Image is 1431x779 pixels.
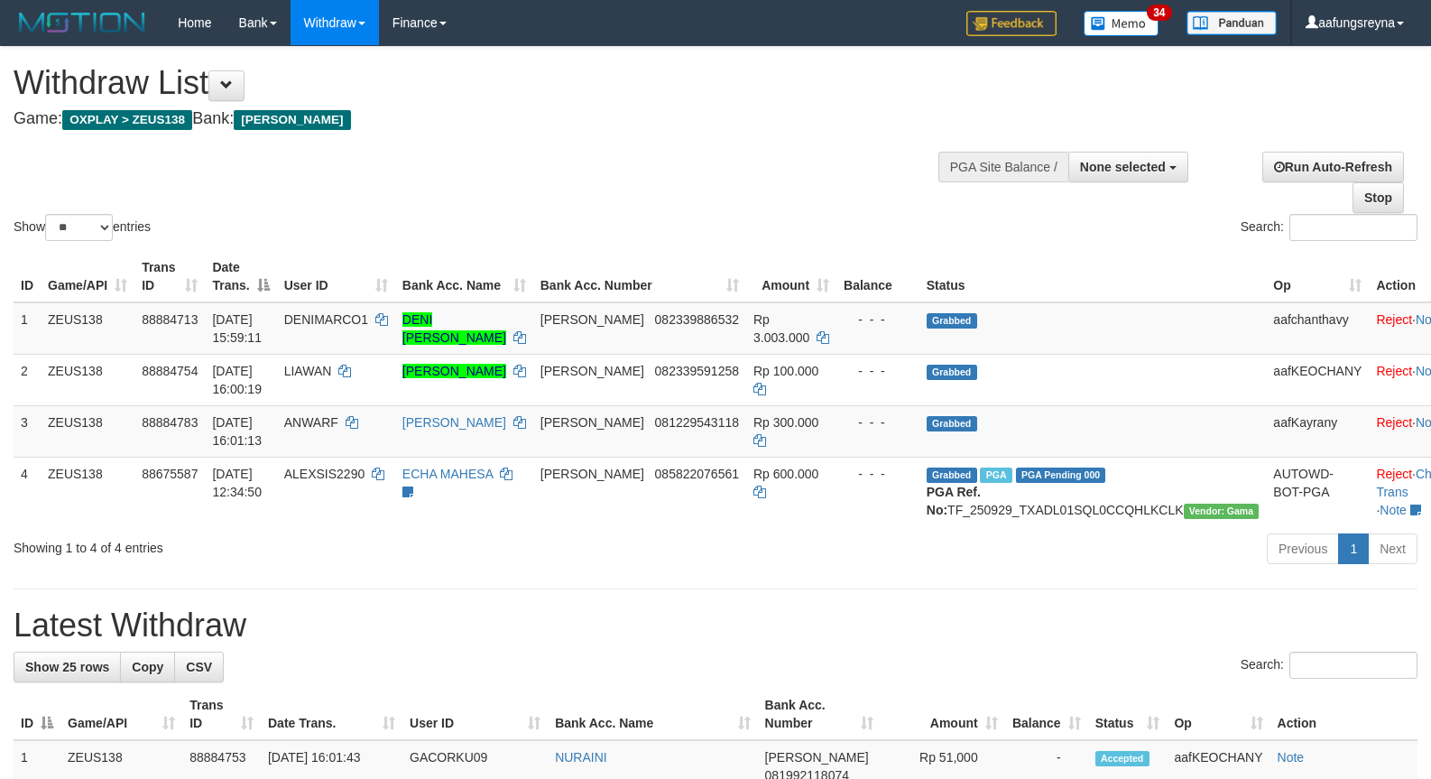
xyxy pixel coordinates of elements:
th: Bank Acc. Name: activate to sort column ascending [395,251,533,302]
span: Grabbed [927,416,977,431]
td: ZEUS138 [41,457,134,526]
button: None selected [1068,152,1188,182]
a: [PERSON_NAME] [402,415,506,430]
span: [DATE] 12:34:50 [212,467,262,499]
span: PGA Pending [1016,468,1106,483]
td: 3 [14,405,41,457]
th: Game/API: activate to sort column ascending [60,689,182,740]
span: Rp 3.003.000 [753,312,809,345]
label: Search: [1241,652,1417,679]
span: [DATE] 16:00:19 [212,364,262,396]
h4: Game: Bank: [14,110,936,128]
th: Bank Acc. Number: activate to sort column ascending [758,689,882,740]
td: ZEUS138 [41,354,134,405]
span: [PERSON_NAME] [540,312,644,327]
a: Note [1380,503,1407,517]
td: 1 [14,302,41,355]
th: Op: activate to sort column ascending [1266,251,1369,302]
th: Game/API: activate to sort column ascending [41,251,134,302]
span: Grabbed [927,365,977,380]
span: [PERSON_NAME] [540,415,644,430]
label: Show entries [14,214,151,241]
a: Reject [1376,364,1412,378]
span: Copy 085822076561 to clipboard [655,467,739,481]
a: Copy [120,652,175,682]
img: panduan.png [1186,11,1277,35]
img: Button%20Memo.svg [1084,11,1159,36]
td: AUTOWD-BOT-PGA [1266,457,1369,526]
span: [PERSON_NAME] [234,110,350,130]
th: Trans ID: activate to sort column ascending [134,251,205,302]
span: ALEXSIS2290 [284,467,365,481]
td: 4 [14,457,41,526]
span: Rp 300.000 [753,415,818,430]
label: Search: [1241,214,1417,241]
a: NURAINI [555,750,607,765]
div: Showing 1 to 4 of 4 entries [14,532,583,557]
span: LIAWAN [284,364,332,378]
th: Balance: activate to sort column ascending [1005,689,1088,740]
div: - - - [844,413,912,431]
th: Status: activate to sort column ascending [1088,689,1168,740]
span: 88884783 [142,415,198,430]
span: Grabbed [927,313,977,329]
span: 88675587 [142,467,198,481]
span: 88884713 [142,312,198,327]
th: User ID: activate to sort column ascending [277,251,395,302]
div: - - - [844,362,912,380]
a: Note [1278,750,1305,765]
td: aafKEOCHANY [1266,354,1369,405]
td: ZEUS138 [41,302,134,355]
th: Bank Acc. Number: activate to sort column ascending [533,251,746,302]
a: Reject [1376,467,1412,481]
a: Reject [1376,312,1412,327]
span: [PERSON_NAME] [765,750,869,765]
span: Rp 600.000 [753,467,818,481]
span: Copy 082339591258 to clipboard [655,364,739,378]
th: Action [1270,689,1417,740]
span: OXPLAY > ZEUS138 [62,110,192,130]
div: PGA Site Balance / [938,152,1068,182]
th: ID [14,251,41,302]
a: Previous [1267,533,1339,564]
span: 34 [1147,5,1171,21]
span: None selected [1080,160,1166,174]
a: Show 25 rows [14,652,121,682]
span: Show 25 rows [25,660,109,674]
a: Reject [1376,415,1412,430]
span: Copy 081229543118 to clipboard [655,415,739,430]
input: Search: [1289,652,1417,679]
th: Trans ID: activate to sort column ascending [182,689,261,740]
span: Rp 100.000 [753,364,818,378]
img: MOTION_logo.png [14,9,151,36]
b: PGA Ref. No: [927,485,981,517]
input: Search: [1289,214,1417,241]
span: [PERSON_NAME] [540,467,644,481]
span: DENIMARCO1 [284,312,368,327]
a: DENI [PERSON_NAME] [402,312,506,345]
th: Date Trans.: activate to sort column descending [205,251,276,302]
th: User ID: activate to sort column ascending [402,689,548,740]
th: Date Trans.: activate to sort column ascending [261,689,402,740]
span: Vendor URL: https://trx31.1velocity.biz [1184,504,1260,519]
h1: Withdraw List [14,65,936,101]
a: Next [1368,533,1417,564]
span: [DATE] 16:01:13 [212,415,262,448]
span: [PERSON_NAME] [540,364,644,378]
td: ZEUS138 [41,405,134,457]
th: ID: activate to sort column descending [14,689,60,740]
a: CSV [174,652,224,682]
span: [DATE] 15:59:11 [212,312,262,345]
span: Grabbed [927,468,977,483]
th: Status [919,251,1267,302]
th: Amount: activate to sort column ascending [746,251,836,302]
h1: Latest Withdraw [14,607,1417,644]
span: 88884754 [142,364,198,378]
span: Copy [132,660,163,674]
td: TF_250929_TXADL01SQL0CCQHLKCLK [919,457,1267,526]
th: Amount: activate to sort column ascending [881,689,1004,740]
span: Copy 082339886532 to clipboard [655,312,739,327]
div: - - - [844,465,912,483]
th: Op: activate to sort column ascending [1167,689,1269,740]
a: ECHA MAHESA [402,467,493,481]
